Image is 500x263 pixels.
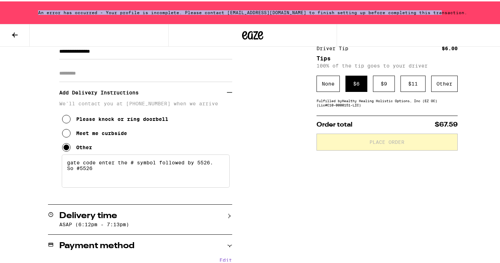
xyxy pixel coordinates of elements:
[317,97,458,106] div: Fulfilled by Healthy Healing Holistic Options, Inc (EZ OC) (Lic# C10-0000151-LIC )
[345,74,367,90] div: $ 6
[442,45,458,49] div: $6.00
[317,120,353,127] span: Order total
[59,99,232,105] p: We'll contact you at [PHONE_NUMBER] when we arrive
[317,62,458,67] p: 100% of the tip goes to your driver
[317,54,458,60] h5: Tips
[59,220,232,226] p: ASAP (6:12pm - 7:13pm)
[76,115,168,121] div: Please knock or ring doorbell
[317,45,353,49] div: Driver Tip
[76,129,127,135] div: Meet me curbside
[400,74,426,90] div: $ 11
[76,143,92,149] div: Other
[59,240,134,249] h2: Payment method
[373,74,395,90] div: $ 9
[369,138,404,143] span: Place Order
[4,5,51,11] span: Hi. Need any help?
[59,210,117,219] h2: Delivery time
[317,132,458,149] button: Place Order
[435,120,458,127] span: $67.59
[431,74,458,90] div: Other
[62,139,92,153] button: Other
[62,125,127,139] button: Meet me curbside
[219,256,232,262] button: Edit
[59,83,227,99] h3: Add Delivery Instructions
[317,74,340,90] div: None
[62,111,168,125] button: Please knock or ring doorbell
